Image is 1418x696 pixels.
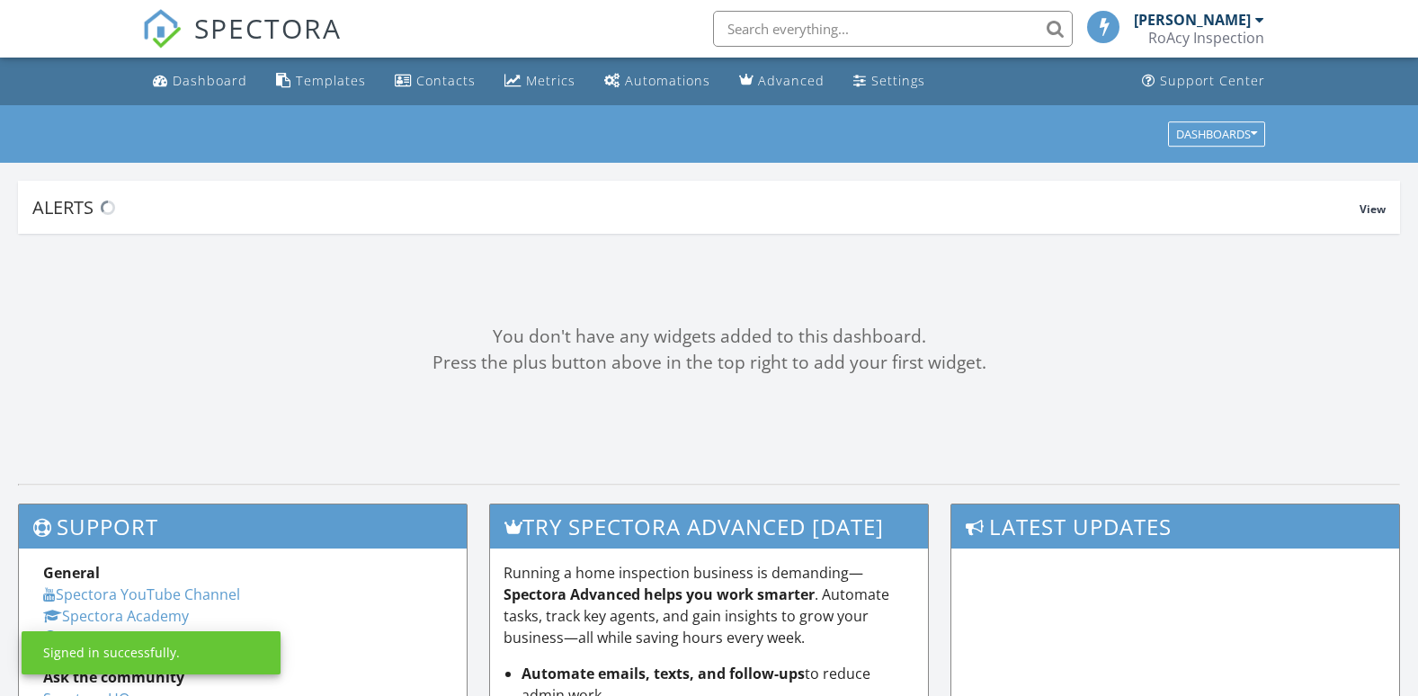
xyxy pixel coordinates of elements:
a: Support Center [43,628,163,647]
a: Spectora Academy [43,606,189,626]
h3: Support [19,504,467,549]
div: You don't have any widgets added to this dashboard. [18,324,1400,350]
strong: Spectora Advanced helps you work smarter [504,584,815,604]
div: Support Center [1160,72,1265,89]
a: Advanced [732,65,832,98]
span: View [1360,201,1386,217]
a: Spectora YouTube Channel [43,584,240,604]
div: Signed in successfully. [43,644,180,662]
div: Settings [871,72,925,89]
a: Support Center [1135,65,1272,98]
strong: Automate emails, texts, and follow-ups [522,664,805,683]
button: Dashboards [1168,121,1265,147]
div: [PERSON_NAME] [1134,11,1251,29]
a: Dashboard [146,65,254,98]
a: Metrics [497,65,583,98]
div: Templates [296,72,366,89]
div: Press the plus button above in the top right to add your first widget. [18,350,1400,376]
div: Metrics [526,72,575,89]
img: The Best Home Inspection Software - Spectora [142,9,182,49]
div: Automations [625,72,710,89]
a: Contacts [388,65,483,98]
a: Settings [846,65,932,98]
span: SPECTORA [194,9,342,47]
a: Templates [269,65,373,98]
a: Automations (Basic) [597,65,718,98]
div: Ask the community [43,666,442,688]
div: Dashboards [1176,128,1257,140]
h3: Latest Updates [951,504,1399,549]
input: Search everything... [713,11,1073,47]
div: RoAcy Inspection [1148,29,1264,47]
div: Advanced [758,72,825,89]
div: Dashboard [173,72,247,89]
h3: Try spectora advanced [DATE] [490,504,927,549]
strong: General [43,563,100,583]
div: Alerts [32,195,1360,219]
div: Contacts [416,72,476,89]
p: Running a home inspection business is demanding— . Automate tasks, track key agents, and gain ins... [504,562,914,648]
a: SPECTORA [142,24,342,62]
